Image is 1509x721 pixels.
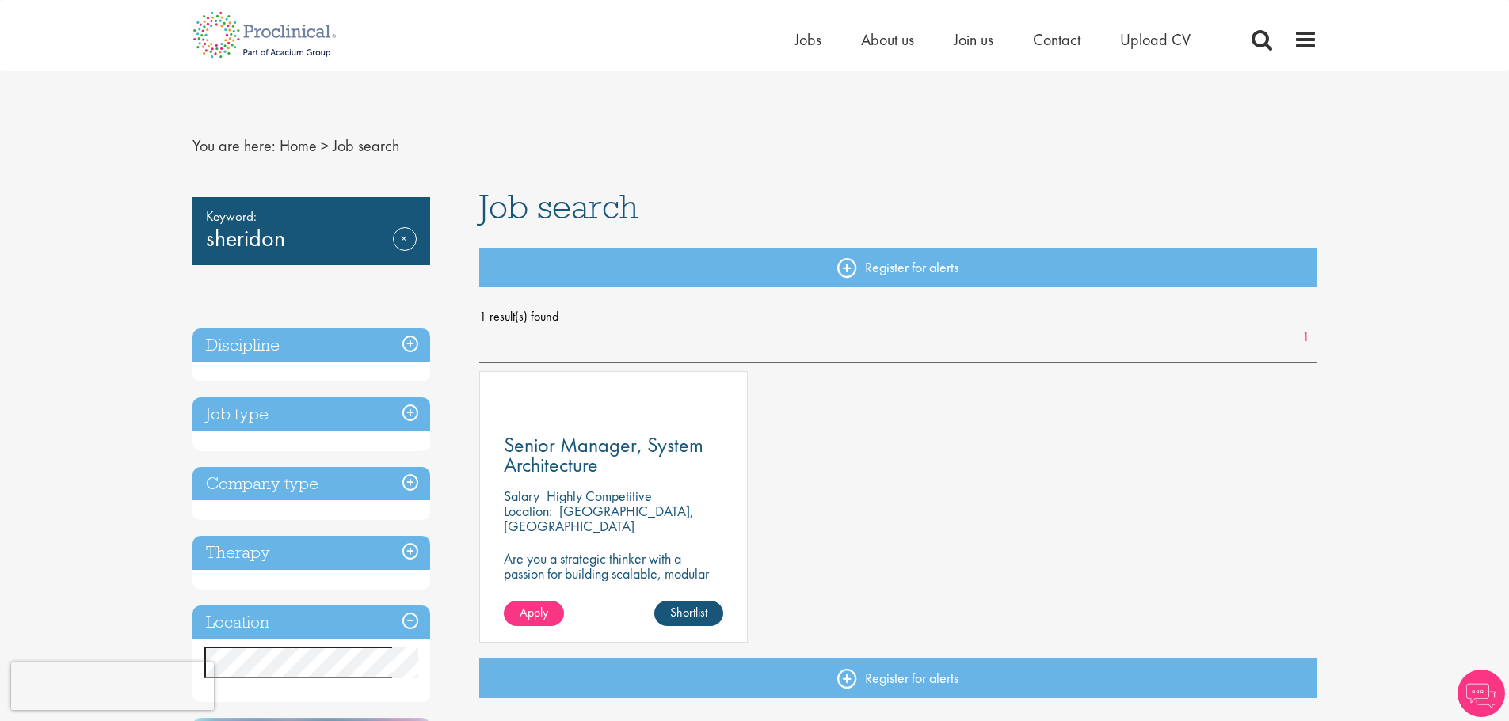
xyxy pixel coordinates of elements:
[192,605,430,639] h3: Location
[504,435,723,475] a: Senior Manager, System Architecture
[1033,29,1080,50] a: Contact
[504,431,703,478] span: Senior Manager, System Architecture
[479,305,1317,328] span: 1 result(s) found
[504,551,723,596] p: Are you a strategic thinker with a passion for building scalable, modular technology platforms?
[954,29,993,50] a: Join us
[504,601,564,626] a: Apply
[192,467,430,501] h3: Company type
[479,658,1317,698] a: Register for alerts
[280,135,317,156] a: breadcrumb link
[393,227,417,273] a: Remove
[1294,328,1317,347] a: 1
[795,29,821,50] a: Jobs
[192,397,430,431] h3: Job type
[206,205,417,227] span: Keyword:
[504,502,552,520] span: Location:
[333,135,399,156] span: Job search
[1120,29,1191,50] a: Upload CV
[654,601,723,626] a: Shortlist
[321,135,329,156] span: >
[861,29,914,50] a: About us
[192,135,276,156] span: You are here:
[504,502,694,535] p: [GEOGRAPHIC_DATA], [GEOGRAPHIC_DATA]
[192,328,430,362] h3: Discipline
[1458,670,1505,717] img: Chatbot
[192,197,430,265] div: sheridon
[547,487,652,505] p: Highly Competitive
[479,185,638,228] span: Job search
[520,604,548,620] span: Apply
[11,662,214,710] iframe: reCAPTCHA
[479,248,1317,287] a: Register for alerts
[192,536,430,570] h3: Therapy
[504,487,539,505] span: Salary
